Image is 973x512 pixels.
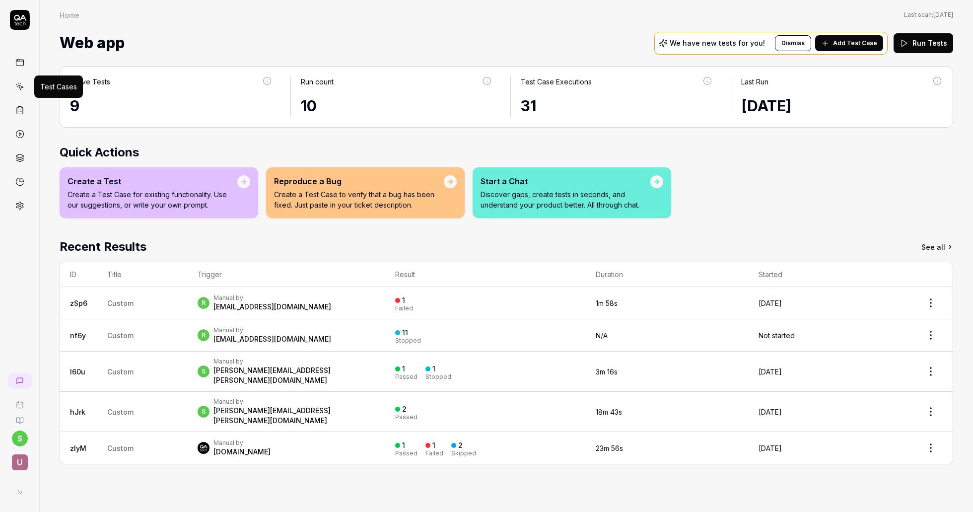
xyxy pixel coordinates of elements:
[395,338,421,344] div: Stopped
[759,444,782,452] time: [DATE]
[213,398,375,406] div: Manual by
[198,406,209,418] span: s
[759,367,782,376] time: [DATE]
[213,366,375,385] div: [PERSON_NAME][EMAIL_ADDRESS][PERSON_NAME][DOMAIN_NAME]
[70,444,86,452] a: zIyM
[213,406,375,426] div: [PERSON_NAME][EMAIL_ADDRESS][PERSON_NAME][DOMAIN_NAME]
[213,447,271,457] div: [DOMAIN_NAME]
[70,367,85,376] a: I60u
[68,175,237,187] div: Create a Test
[198,366,209,377] span: s
[425,450,443,456] div: Failed
[521,95,713,117] div: 31
[586,262,749,287] th: Duration
[70,331,86,340] a: nf6y
[395,414,417,420] div: Passed
[815,35,883,51] button: Add Test Case
[904,10,953,19] span: Last scan:
[759,299,782,307] time: [DATE]
[4,446,35,472] button: U
[395,305,413,311] div: Failed
[198,297,209,309] span: r
[301,95,493,117] div: 10
[596,367,618,376] time: 3m 16s
[40,81,77,92] div: Test Cases
[894,33,953,53] button: Run Tests
[481,189,650,210] p: Discover gaps, create tests in seconds, and understand your product better. All through chat.
[402,405,407,414] div: 2
[107,299,134,307] span: Custom
[749,319,909,352] td: Not started
[596,408,622,416] time: 18m 43s
[274,175,444,187] div: Reproduce a Bug
[70,95,273,117] div: 9
[107,367,134,376] span: Custom
[213,334,331,344] div: [EMAIL_ADDRESS][DOMAIN_NAME]
[70,76,110,87] div: Active Tests
[432,441,435,450] div: 1
[60,30,125,56] span: Web app
[458,441,463,450] div: 2
[385,262,586,287] th: Result
[198,329,209,341] span: r
[741,97,791,115] time: [DATE]
[395,374,417,380] div: Passed
[4,393,35,409] a: Book a call with us
[833,39,877,48] span: Add Test Case
[107,331,134,340] span: Custom
[432,365,435,373] div: 1
[425,374,451,380] div: Stopped
[301,76,334,87] div: Run count
[60,262,97,287] th: ID
[107,444,134,452] span: Custom
[749,262,909,287] th: Started
[596,444,623,452] time: 23m 56s
[395,450,417,456] div: Passed
[70,299,87,307] a: zSp6
[481,175,650,187] div: Start a Chat
[97,262,188,287] th: Title
[12,431,28,446] button: s
[213,358,375,366] div: Manual by
[213,326,331,334] div: Manual by
[12,454,28,470] span: U
[8,373,32,389] a: New conversation
[904,10,953,19] button: Last scan:[DATE]
[70,408,85,416] a: hJrk
[596,331,608,340] span: N/A
[213,302,331,312] div: [EMAIL_ADDRESS][DOMAIN_NAME]
[775,35,811,51] button: Dismiss
[402,328,408,337] div: 11
[4,409,35,425] a: Documentation
[933,11,953,18] time: [DATE]
[274,189,444,210] p: Create a Test Case to verify that a bug has been fixed. Just paste in your ticket description.
[741,76,768,87] div: Last Run
[670,40,765,47] p: We have new tests for you!
[60,238,146,256] h2: Recent Results
[759,408,782,416] time: [DATE]
[402,296,405,305] div: 1
[921,238,953,256] a: See all
[107,408,134,416] span: Custom
[213,294,331,302] div: Manual by
[451,450,476,456] div: Skipped
[68,189,237,210] p: Create a Test Case for existing functionality. Use our suggestions, or write your own prompt.
[402,441,405,450] div: 1
[198,442,209,454] img: 7ccf6c19-61ad-4a6c-8811-018b02a1b829.jpg
[60,144,953,161] h2: Quick Actions
[188,262,385,287] th: Trigger
[521,76,592,87] div: Test Case Executions
[60,10,79,20] div: Home
[213,439,271,447] div: Manual by
[596,299,618,307] time: 1m 58s
[402,365,405,373] div: 1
